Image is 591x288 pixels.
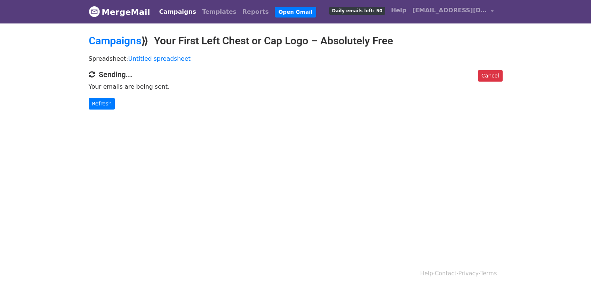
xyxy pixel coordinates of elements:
[156,4,199,19] a: Campaigns
[199,4,239,19] a: Templates
[89,35,503,47] h2: ⟫ Your First Left Chest or Cap Logo – Absolutely Free
[458,270,478,277] a: Privacy
[388,3,409,18] a: Help
[435,270,456,277] a: Contact
[89,70,503,79] h4: Sending...
[409,3,497,20] a: [EMAIL_ADDRESS][DOMAIN_NAME]
[239,4,272,19] a: Reports
[89,4,150,20] a: MergeMail
[89,98,115,110] a: Refresh
[128,55,191,62] a: Untitled spreadsheet
[329,7,385,15] span: Daily emails left: 50
[420,270,433,277] a: Help
[554,252,591,288] iframe: Chat Widget
[412,6,487,15] span: [EMAIL_ADDRESS][DOMAIN_NAME]
[480,270,497,277] a: Terms
[89,6,100,17] img: MergeMail logo
[89,55,503,63] p: Spreadsheet:
[89,35,141,47] a: Campaigns
[89,83,503,91] p: Your emails are being sent.
[478,70,502,82] a: Cancel
[326,3,388,18] a: Daily emails left: 50
[275,7,316,18] a: Open Gmail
